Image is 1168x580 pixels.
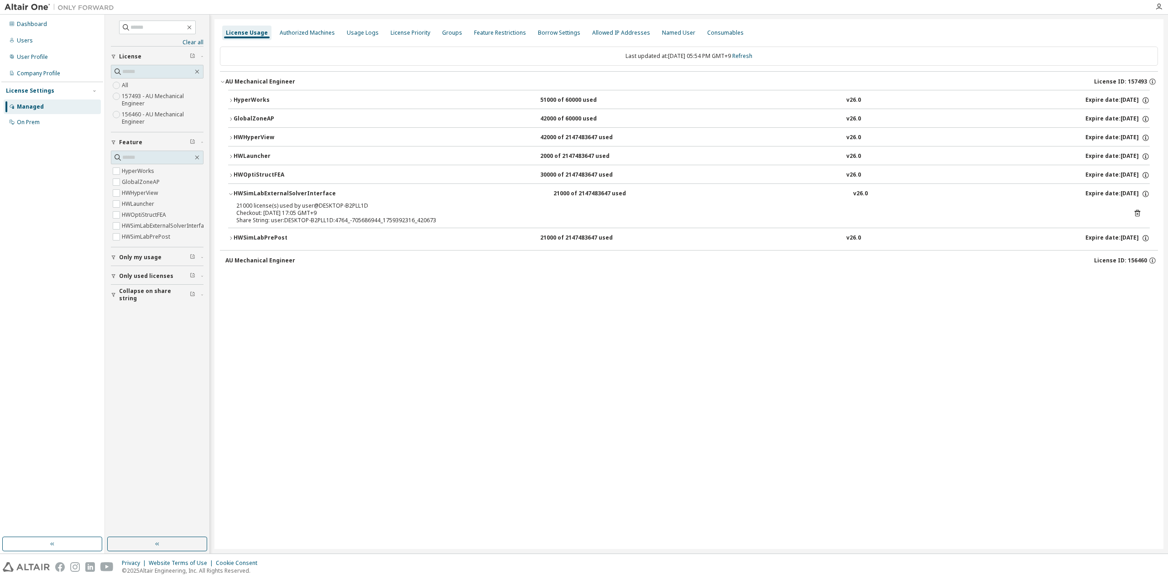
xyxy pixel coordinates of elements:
[391,29,430,37] div: License Priority
[1085,190,1150,198] div: Expire date: [DATE]
[85,562,95,572] img: linkedin.svg
[234,115,316,123] div: GlobalZoneAP
[119,272,173,280] span: Only used licenses
[662,29,695,37] div: Named User
[122,188,160,199] label: HWHyperView
[225,257,295,264] div: AU Mechanical Engineer
[100,562,114,572] img: youtube.svg
[190,272,195,280] span: Clear filter
[228,228,1150,248] button: HWSimLabPrePost21000 of 2147483647 usedv26.0Expire date:[DATE]
[236,209,1120,217] div: Checkout: [DATE] 17:05 GMT+9
[228,90,1150,110] button: HyperWorks51000 of 60000 usedv26.0Expire date:[DATE]
[592,29,650,37] div: Allowed IP Addresses
[234,96,316,105] div: HyperWorks
[216,559,263,567] div: Cookie Consent
[220,72,1158,92] button: AU Mechanical EngineerLicense ID: 157493
[119,53,141,60] span: License
[17,21,47,28] div: Dashboard
[540,96,622,105] div: 51000 of 60000 used
[1085,234,1150,242] div: Expire date: [DATE]
[846,134,861,142] div: v26.0
[111,266,203,286] button: Only used licenses
[234,190,336,198] div: HWSimLabExternalSolverInterface
[149,559,216,567] div: Website Terms of Use
[220,47,1158,66] div: Last updated at: [DATE] 05:54 PM GMT+9
[1085,171,1150,179] div: Expire date: [DATE]
[17,119,40,126] div: On Prem
[122,166,156,177] label: HyperWorks
[6,87,54,94] div: License Settings
[1094,78,1147,85] span: License ID: 157493
[540,171,622,179] div: 30000 of 2147483647 used
[122,177,162,188] label: GlobalZoneAP
[119,139,142,146] span: Feature
[236,217,1120,224] div: Share String: user:DESKTOP-B2PLL1D:4764_-705686944_1759392316_420673
[225,251,1158,271] button: AU Mechanical EngineerLicense ID: 156460
[122,199,156,209] label: HWLauncher
[236,202,1120,209] div: 21000 license(s) used by user@DESKTOP-B2PLL1D
[17,103,44,110] div: Managed
[70,562,80,572] img: instagram.svg
[234,152,316,161] div: HWLauncher
[846,152,861,161] div: v26.0
[1094,257,1147,264] span: License ID: 156460
[190,291,195,298] span: Clear filter
[111,285,203,305] button: Collapse on share string
[111,39,203,46] a: Clear all
[732,52,752,60] a: Refresh
[846,234,861,242] div: v26.0
[853,190,868,198] div: v26.0
[474,29,526,37] div: Feature Restrictions
[228,165,1150,185] button: HWOptiStructFEA30000 of 2147483647 usedv26.0Expire date:[DATE]
[122,220,212,231] label: HWSimLabExternalSolverInterface
[280,29,335,37] div: Authorized Machines
[228,128,1150,148] button: HWHyperView42000 of 2147483647 usedv26.0Expire date:[DATE]
[111,132,203,152] button: Feature
[228,146,1150,167] button: HWLauncher2000 of 2147483647 usedv26.0Expire date:[DATE]
[846,96,861,105] div: v26.0
[190,254,195,261] span: Clear filter
[111,247,203,267] button: Only my usage
[122,91,203,109] label: 157493 - AU Mechanical Engineer
[442,29,462,37] div: Groups
[540,134,622,142] div: 42000 of 2147483647 used
[122,231,172,242] label: HWSimLabPrePost
[226,29,268,37] div: License Usage
[234,134,316,142] div: HWHyperView
[538,29,580,37] div: Borrow Settings
[540,234,622,242] div: 21000 of 2147483647 used
[846,115,861,123] div: v26.0
[122,567,263,575] p: © 2025 Altair Engineering, Inc. All Rights Reserved.
[1085,115,1150,123] div: Expire date: [DATE]
[540,115,622,123] div: 42000 of 60000 used
[17,53,48,61] div: User Profile
[190,139,195,146] span: Clear filter
[122,209,168,220] label: HWOptiStructFEA
[3,562,50,572] img: altair_logo.svg
[234,234,316,242] div: HWSimLabPrePost
[119,254,162,261] span: Only my usage
[1085,96,1150,105] div: Expire date: [DATE]
[190,53,195,60] span: Clear filter
[55,562,65,572] img: facebook.svg
[122,109,203,127] label: 156460 - AU Mechanical Engineer
[846,171,861,179] div: v26.0
[17,70,60,77] div: Company Profile
[122,80,130,91] label: All
[553,190,636,198] div: 21000 of 2147483647 used
[228,109,1150,129] button: GlobalZoneAP42000 of 60000 usedv26.0Expire date:[DATE]
[707,29,744,37] div: Consumables
[234,171,316,179] div: HWOptiStructFEA
[540,152,622,161] div: 2000 of 2147483647 used
[122,559,149,567] div: Privacy
[228,184,1150,204] button: HWSimLabExternalSolverInterface21000 of 2147483647 usedv26.0Expire date:[DATE]
[347,29,379,37] div: Usage Logs
[17,37,33,44] div: Users
[225,78,295,85] div: AU Mechanical Engineer
[1085,134,1150,142] div: Expire date: [DATE]
[119,287,190,302] span: Collapse on share string
[5,3,119,12] img: Altair One
[111,47,203,67] button: License
[1085,152,1150,161] div: Expire date: [DATE]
